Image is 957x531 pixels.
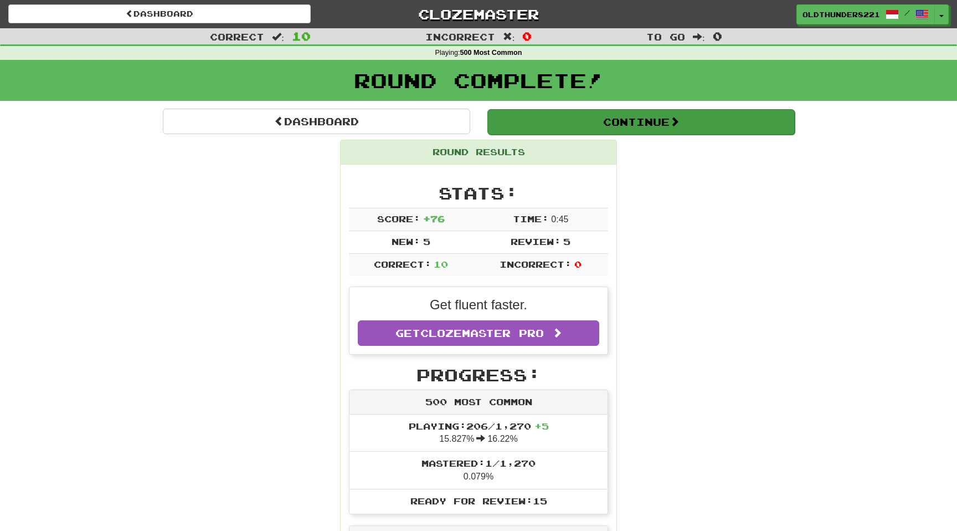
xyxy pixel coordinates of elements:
[349,415,608,452] li: 15.827% 16.22%
[349,184,608,202] h2: Stats:
[503,32,515,42] span: :
[349,366,608,384] h2: Progress:
[4,69,953,91] h1: Round Complete!
[327,4,630,24] a: Clozemaster
[500,259,572,269] span: Incorrect:
[522,29,532,43] span: 0
[272,32,284,42] span: :
[511,236,561,247] span: Review:
[713,29,722,43] span: 0
[551,215,568,224] span: 0 : 45
[487,109,795,135] button: Continue
[563,236,570,247] span: 5
[802,9,880,19] span: OldThunder8221
[410,496,547,506] span: Ready for Review: 15
[513,213,549,224] span: Time:
[377,213,420,224] span: Score:
[425,31,495,42] span: Incorrect
[646,31,685,42] span: To go
[420,327,544,339] span: Clozemaster Pro
[8,4,311,23] a: Dashboard
[392,236,420,247] span: New:
[292,29,311,43] span: 10
[358,320,599,346] a: GetClozemaster Pro
[163,109,470,134] a: Dashboard
[374,259,431,269] span: Correct:
[460,49,522,57] strong: 500 Most Common
[534,421,549,431] span: + 5
[210,31,264,42] span: Correct
[434,259,448,269] span: 10
[904,9,910,17] span: /
[423,213,445,224] span: + 76
[349,390,608,415] div: 500 Most Common
[796,4,935,24] a: OldThunder8221 /
[423,236,430,247] span: 5
[358,295,599,314] p: Get fluent faster.
[574,259,582,269] span: 0
[341,140,616,165] div: Round Results
[409,421,549,431] span: Playing: 206 / 1,270
[693,32,705,42] span: :
[349,451,608,489] li: 0.079%
[421,458,536,468] span: Mastered: 1 / 1,270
